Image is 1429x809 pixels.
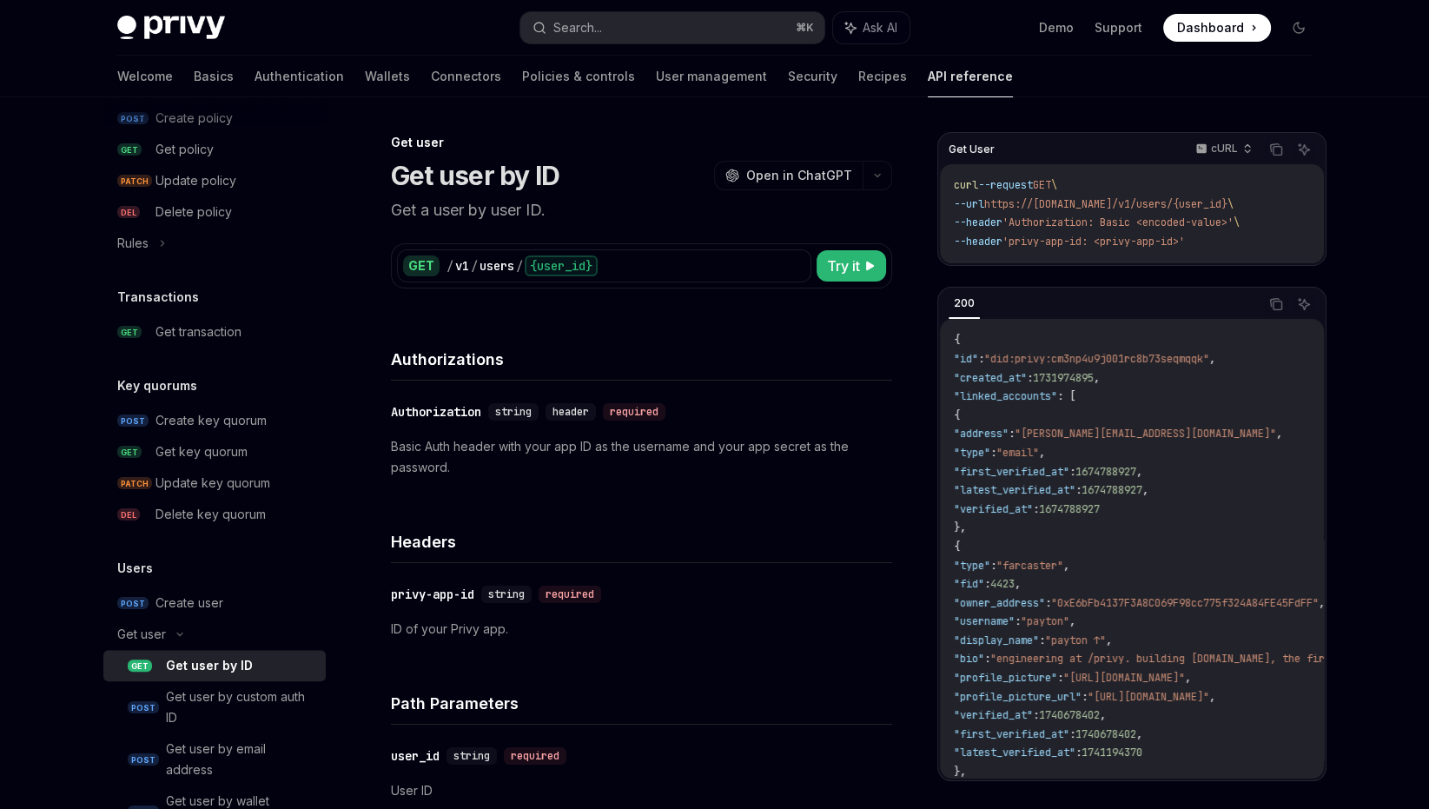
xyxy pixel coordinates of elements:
div: Get user [391,134,892,151]
span: , [1276,427,1282,441]
span: "first_verified_at" [954,465,1069,479]
span: PATCH [117,477,152,490]
button: Copy the contents from the code block [1265,138,1287,161]
span: : [1069,727,1075,741]
span: POST [117,414,149,428]
span: "type" [954,446,990,460]
span: 1740678402 [1075,727,1136,741]
span: GET [1033,178,1051,192]
span: , [1142,483,1148,497]
a: Welcome [117,56,173,97]
span: 1731974895 [1033,371,1094,385]
a: Authentication [255,56,344,97]
span: "latest_verified_at" [954,483,1075,497]
span: { [954,333,960,347]
span: : [1027,371,1033,385]
span: \ [1051,178,1057,192]
span: , [1069,614,1075,628]
h1: Get user by ID [391,160,560,191]
span: 'privy-app-id: <privy-app-id>' [1002,235,1185,249]
span: --header [954,235,1002,249]
span: --url [954,197,984,211]
h4: Authorizations [391,348,892,371]
span: , [1039,446,1045,460]
a: Support [1095,19,1142,36]
a: Dashboard [1163,14,1271,42]
span: "[PERSON_NAME][EMAIL_ADDRESS][DOMAIN_NAME]" [1015,427,1276,441]
p: ID of your Privy app. [391,619,892,640]
span: "type" [954,559,990,573]
span: "display_name" [954,633,1039,647]
div: required [603,403,665,421]
button: cURL [1186,135,1260,164]
a: POSTCreate user [103,587,326,619]
span: : [1075,746,1082,759]
span: "farcaster" [996,559,1063,573]
div: Get user by email address [166,739,315,780]
span: : [1009,427,1015,441]
span: "email" [996,446,1039,460]
span: : [990,446,996,460]
span: POST [128,753,159,766]
span: https://[DOMAIN_NAME]/v1/users/{user_id} [984,197,1227,211]
a: GETGet user by ID [103,650,326,681]
div: user_id [391,747,440,765]
p: Get a user by user ID. [391,198,892,222]
span: : [1015,614,1021,628]
span: "0xE6bFb4137F3A8C069F98cc775f324A84FE45FdFF" [1051,596,1319,610]
a: GETGet policy [103,134,326,165]
button: Ask AI [833,12,910,43]
div: required [539,586,601,603]
span: , [1063,559,1069,573]
span: 1740678402 [1039,708,1100,722]
div: Get key quorum [155,441,248,462]
div: Create key quorum [155,410,267,431]
span: "did:privy:cm3np4u9j001rc8b73seqmqqk" [984,352,1209,366]
span: "profile_picture_url" [954,690,1082,704]
p: cURL [1211,142,1238,156]
span: 1741194370 [1082,746,1142,759]
span: header [552,405,589,419]
a: GETGet transaction [103,316,326,348]
div: Get transaction [155,322,241,342]
span: "id" [954,352,978,366]
span: --header [954,216,1002,229]
span: Try it [827,255,860,276]
span: ⌘ K [796,21,814,35]
span: \ [1234,216,1240,229]
span: "latest_verified_at" [954,746,1075,759]
button: Copy the contents from the code block [1265,293,1287,315]
span: Ask AI [863,19,897,36]
div: Get user by ID [166,655,253,676]
a: Connectors [431,56,501,97]
span: GET [117,143,142,156]
h5: Key quorums [117,375,197,396]
div: Get policy [155,139,214,160]
span: : [1039,633,1045,647]
a: POSTGet user by email address [103,733,326,786]
div: users [480,257,514,275]
span: { [954,408,960,422]
span: 1674788927 [1039,502,1100,516]
a: PATCHUpdate key quorum [103,467,326,499]
div: Get user by custom auth ID [166,686,315,728]
span: "linked_accounts" [954,389,1057,403]
span: "[URL][DOMAIN_NAME]" [1063,671,1185,685]
button: Try it [817,250,886,282]
span: "bio" [954,652,984,666]
span: , [1136,727,1142,741]
span: : [1033,708,1039,722]
span: string [495,405,532,419]
span: , [1094,371,1100,385]
div: GET [403,255,440,276]
a: DELDelete key quorum [103,499,326,530]
span: PATCH [117,175,152,188]
span: : [1075,483,1082,497]
span: : [1057,671,1063,685]
a: Recipes [858,56,907,97]
span: Open in ChatGPT [746,167,852,184]
span: }, [954,521,966,534]
div: v1 [455,257,469,275]
span: POST [128,701,159,714]
span: : [1033,502,1039,516]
